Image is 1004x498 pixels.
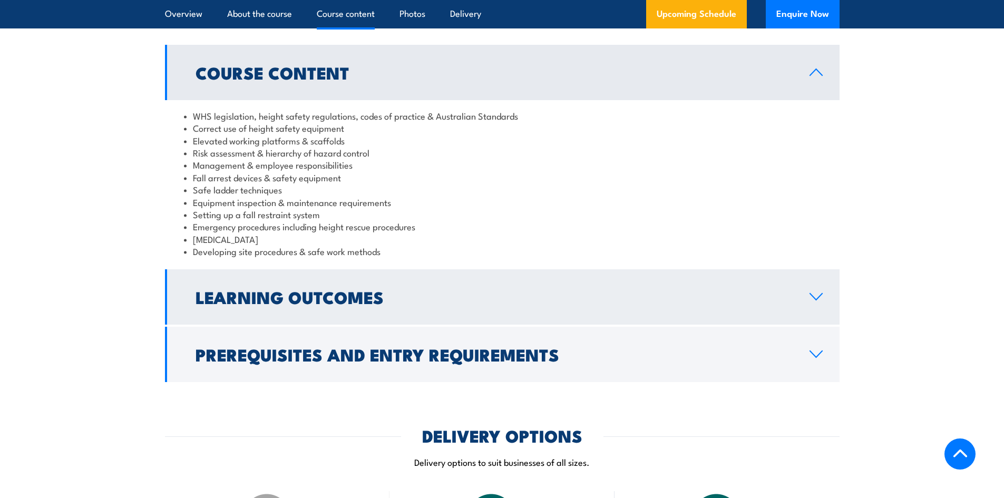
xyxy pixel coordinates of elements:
li: Management & employee responsibilities [184,159,821,171]
li: [MEDICAL_DATA] [184,233,821,245]
p: Delivery options to suit businesses of all sizes. [165,456,840,468]
a: Learning Outcomes [165,269,840,325]
li: Equipment inspection & maintenance requirements [184,196,821,208]
a: Prerequisites and Entry Requirements [165,327,840,382]
li: Developing site procedures & safe work methods [184,245,821,257]
li: Fall arrest devices & safety equipment [184,171,821,183]
li: Risk assessment & hierarchy of hazard control [184,147,821,159]
a: Course Content [165,45,840,100]
li: Setting up a fall restraint system [184,208,821,220]
h2: DELIVERY OPTIONS [422,428,582,443]
h2: Learning Outcomes [196,289,793,304]
li: Safe ladder techniques [184,183,821,196]
li: WHS legislation, height safety regulations, codes of practice & Australian Standards [184,110,821,122]
h2: Prerequisites and Entry Requirements [196,347,793,362]
h2: Course Content [196,65,793,80]
li: Emergency procedures including height rescue procedures [184,220,821,232]
li: Correct use of height safety equipment [184,122,821,134]
li: Elevated working platforms & scaffolds [184,134,821,147]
